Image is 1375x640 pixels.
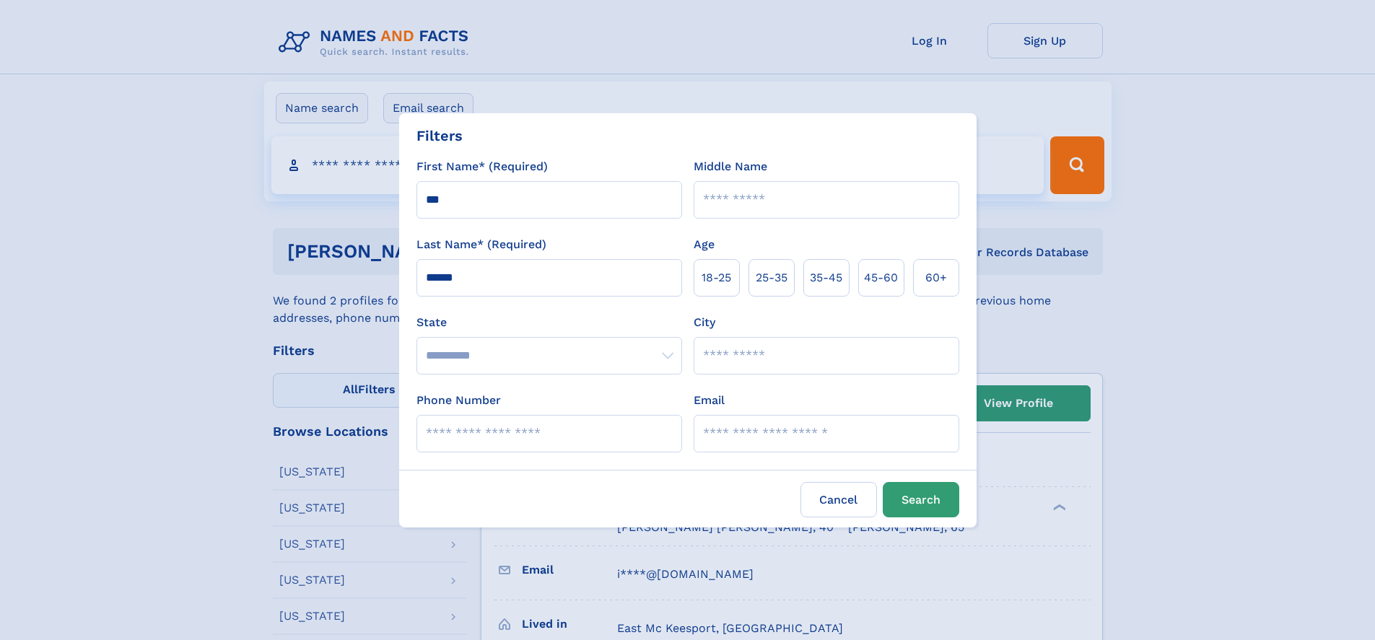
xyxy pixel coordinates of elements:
[694,392,725,409] label: Email
[756,269,787,286] span: 25‑35
[702,269,731,286] span: 18‑25
[694,236,715,253] label: Age
[416,314,682,331] label: State
[416,392,501,409] label: Phone Number
[800,482,877,517] label: Cancel
[864,269,898,286] span: 45‑60
[416,125,463,146] div: Filters
[925,269,947,286] span: 60+
[694,158,767,175] label: Middle Name
[416,236,546,253] label: Last Name* (Required)
[810,269,842,286] span: 35‑45
[416,158,548,175] label: First Name* (Required)
[883,482,959,517] button: Search
[694,314,715,331] label: City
